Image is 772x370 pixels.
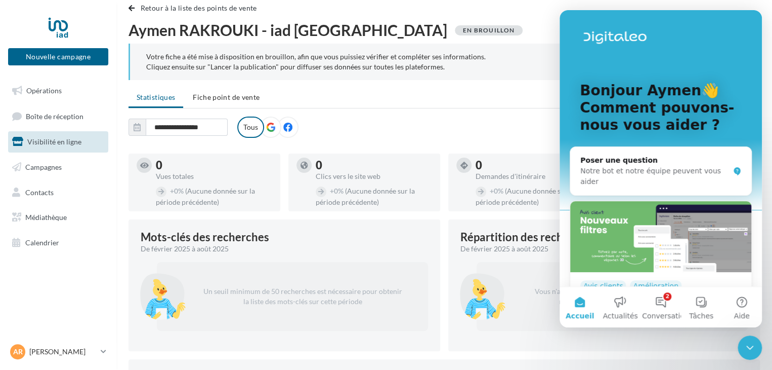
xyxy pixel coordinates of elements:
span: Fiche point de vente [193,93,260,101]
a: Visibilité en ligne [6,131,110,153]
span: Campagnes [25,163,62,171]
span: Actualités [43,302,78,309]
div: 0 [476,160,592,171]
div: Clics vers le site web [316,173,432,180]
iframe: Intercom live chat [738,336,762,360]
button: Retour à la liste des points de vente [128,2,261,14]
a: Médiathèque [6,207,110,228]
span: 0% [330,187,344,195]
a: Calendrier [6,232,110,253]
span: + [330,187,334,195]
p: Vous n'avez pas encore de statistiques de répartition des recherches sur cette fiche point de vente [513,278,732,315]
span: Mots-clés des recherches [141,232,269,243]
button: Actualités [40,277,81,317]
div: Répartition des recherches [460,232,597,243]
span: Conversations [82,302,133,309]
span: + [490,187,494,195]
img: 🔎 Filtrez plus efficacement vos avis [11,191,192,262]
div: 0 [156,160,272,171]
span: Accueil [6,302,35,309]
span: Retour à la liste des points de vente [141,4,257,12]
span: (Aucune donnée sur la période précédente) [476,187,575,206]
button: Conversations [81,277,121,317]
iframe: Intercom live chat [560,10,762,327]
span: 0% [170,187,184,195]
div: 🔎 Filtrez plus efficacement vos avisAvis clientsAmélioration [10,191,192,330]
a: AR [PERSON_NAME] [8,342,108,361]
span: + [170,187,174,195]
span: Tâches [130,302,154,309]
span: Contacts [25,188,54,196]
a: Contacts [6,182,110,203]
span: Visibilité en ligne [27,137,81,146]
span: Aide [175,302,190,309]
span: Calendrier [25,238,59,247]
div: De février 2025 à août 2025 [141,244,420,254]
a: Campagnes [6,157,110,178]
span: AR [13,347,23,357]
div: Amélioration [70,270,121,281]
button: Nouvelle campagne [8,48,108,65]
span: (Aucune donnée sur la période précédente) [316,187,415,206]
span: Opérations [26,86,62,95]
span: Médiathèque [25,213,67,221]
div: En brouillon [455,25,523,35]
div: 0 [316,160,432,171]
span: Aymen RAKROUKI - iad [GEOGRAPHIC_DATA] [128,22,447,38]
p: [PERSON_NAME] [29,347,97,357]
button: Tâches [121,277,162,317]
div: Votre fiche a été mise à disposition en brouillon, afin que vous puissiez vérifier et compléter s... [146,52,744,72]
div: Vues totales [156,173,272,180]
a: Boîte de réception [6,105,110,127]
button: Aide [162,277,202,317]
div: De février 2025 à août 2025 [460,244,740,254]
a: Opérations [6,80,110,101]
span: Boîte de réception [26,112,83,120]
p: Un seuil minimum de 50 recherches est nécessaire pour obtenir la liste des mots-clés sur cette pé... [193,278,412,315]
div: Demandes d'itinéraire [476,173,592,180]
span: (Aucune donnée sur la période précédente) [156,187,255,206]
label: Tous [237,117,264,138]
span: 0% [490,187,503,195]
div: Avis clients [21,270,66,281]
